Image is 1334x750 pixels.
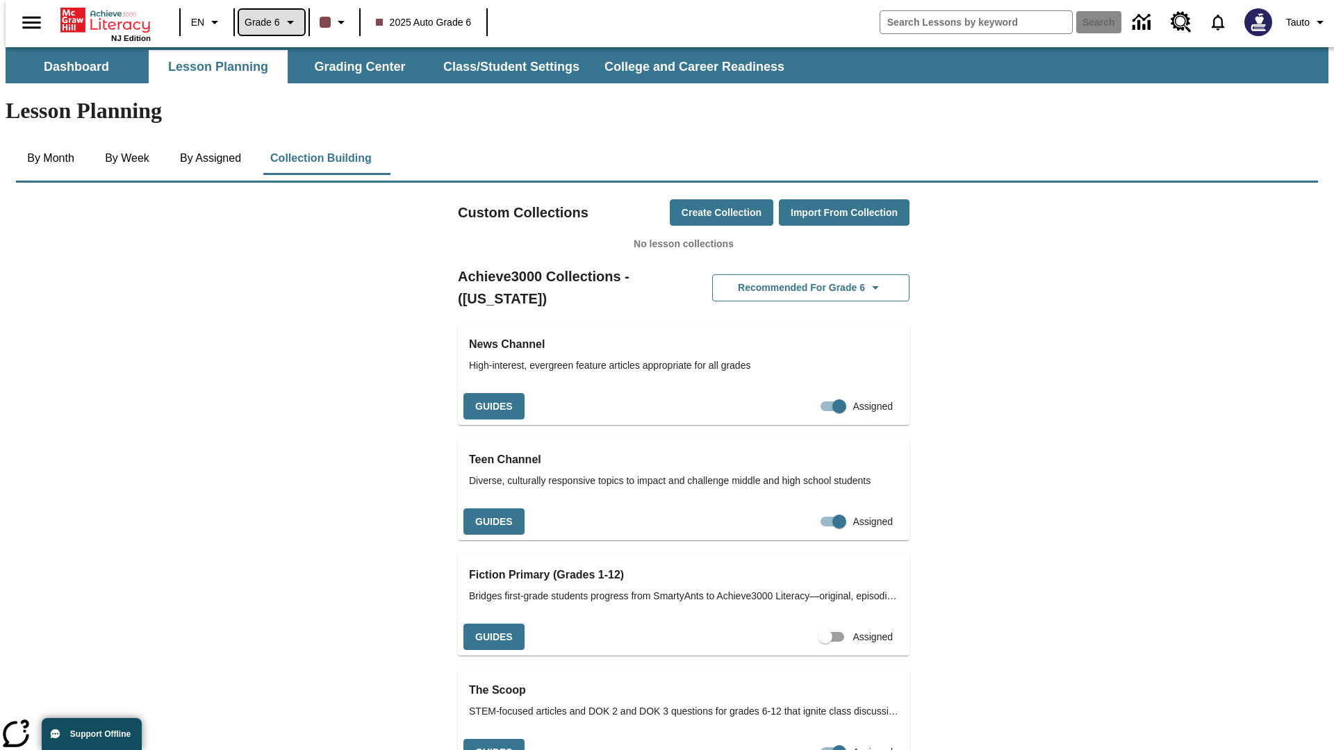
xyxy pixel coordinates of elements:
[314,10,355,35] button: Class color is dark brown. Change class color
[593,50,796,83] button: College and Career Readiness
[1236,4,1281,40] button: Select a new avatar
[1286,15,1310,30] span: Tauto
[1200,4,1236,40] a: Notifications
[853,515,893,529] span: Assigned
[712,274,909,301] button: Recommended for Grade 6
[42,718,142,750] button: Support Offline
[463,393,525,420] button: Guides
[6,98,1328,124] h1: Lesson Planning
[1244,8,1272,36] img: Avatar
[458,265,684,310] h2: Achieve3000 Collections - ([US_STATE])
[185,10,229,35] button: Language: EN, Select a language
[290,50,429,83] button: Grading Center
[7,50,146,83] button: Dashboard
[16,142,85,175] button: By Month
[1281,10,1334,35] button: Profile/Settings
[853,399,893,414] span: Assigned
[6,47,1328,83] div: SubNavbar
[469,358,898,373] span: High-interest, evergreen feature articles appropriate for all grades
[779,199,909,226] button: Import from Collection
[469,450,898,469] h3: Teen Channel
[111,34,151,42] span: NJ Edition
[458,201,588,224] h2: Custom Collections
[60,6,151,34] a: Home
[469,589,898,603] span: Bridges first-grade students progress from SmartyAnts to Achieve3000 Literacy—original, episodic ...
[70,729,131,739] span: Support Offline
[376,15,472,30] span: 2025 Auto Grade 6
[670,199,773,226] button: Create Collection
[60,5,151,42] div: Home
[1162,3,1200,41] a: Resource Center, Will open in new tab
[149,50,288,83] button: Lesson Planning
[458,237,909,251] p: No lesson collections
[191,15,204,30] span: EN
[469,335,898,354] h3: News Channel
[169,142,252,175] button: By Assigned
[469,565,898,585] h3: Fiction Primary (Grades 1-12)
[11,2,52,43] button: Open side menu
[259,142,383,175] button: Collection Building
[880,11,1072,33] input: search field
[239,10,304,35] button: Grade: Grade 6, Select a grade
[92,142,162,175] button: By Week
[463,508,525,535] button: Guides
[469,681,898,700] h3: The Scoop
[463,624,525,651] button: Guides
[432,50,591,83] button: Class/Student Settings
[469,704,898,719] span: STEM-focused articles and DOK 2 and DOK 3 questions for grades 6-12 that ignite class discussions...
[469,474,898,488] span: Diverse, culturally responsive topics to impact and challenge middle and high school students
[245,15,280,30] span: Grade 6
[1124,3,1162,42] a: Data Center
[853,630,893,644] span: Assigned
[6,50,797,83] div: SubNavbar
